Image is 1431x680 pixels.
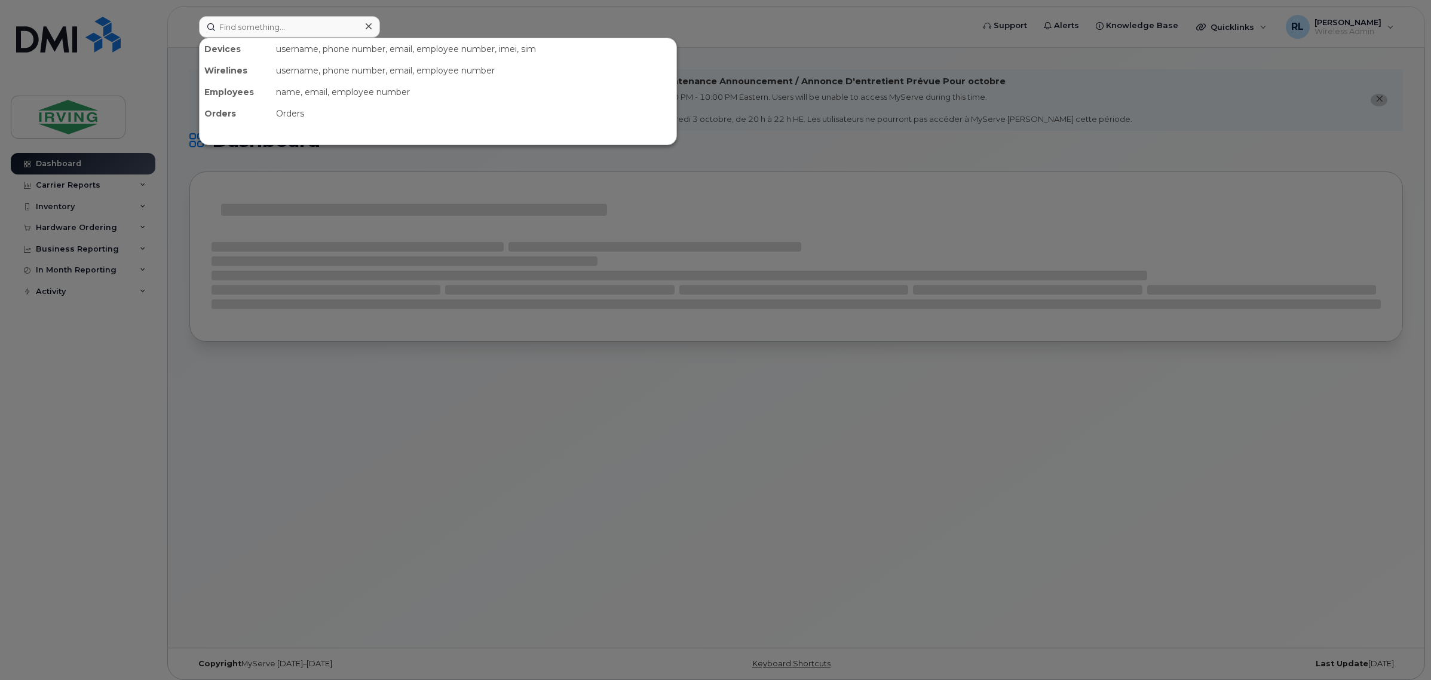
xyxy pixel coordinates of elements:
[271,38,676,60] div: username, phone number, email, employee number, imei, sim
[200,38,271,60] div: Devices
[200,81,271,103] div: Employees
[271,81,676,103] div: name, email, employee number
[271,103,676,124] div: Orders
[271,60,676,81] div: username, phone number, email, employee number
[200,60,271,81] div: Wirelines
[200,103,271,124] div: Orders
